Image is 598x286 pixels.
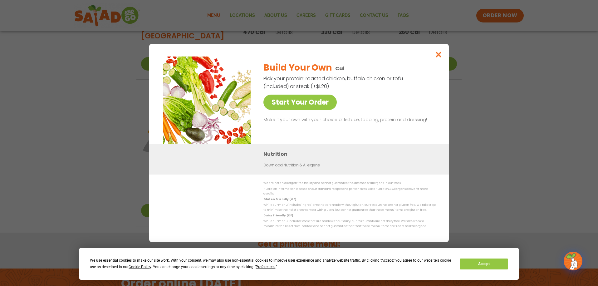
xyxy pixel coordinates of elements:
[460,259,508,269] button: Accept
[263,150,439,158] h3: Nutrition
[564,252,582,270] img: wpChatIcon
[263,187,436,196] p: Nutrition information is based on our standard recipes and portion sizes. Click Nutrition & Aller...
[263,203,436,212] p: While our menu includes ingredients that are made without gluten, our restaurants are not gluten ...
[263,197,296,201] strong: Gluten Friendly (GF)
[263,75,404,90] p: Pick your protein: roasted chicken, buffalo chicken or tofu (included) or steak (+$1.20)
[129,265,151,269] span: Cookie Policy
[429,44,449,65] button: Close modal
[263,95,337,110] a: Start Your Order
[263,162,320,168] a: Download Nutrition & Allergens
[79,248,519,280] div: Cookie Consent Prompt
[263,219,436,229] p: While our menu includes foods that are made without dairy, our restaurants are not dairy free. We...
[263,116,434,124] p: Make it your own with your choice of lettuce, topping, protein and dressing!
[263,181,436,185] p: We are not an allergen free facility and cannot guarantee the absence of allergens in our foods.
[90,257,452,270] div: We use essential cookies to make our site work. With your consent, we may also use non-essential ...
[263,214,293,217] strong: Dairy Friendly (DF)
[335,65,345,72] p: Cal
[163,57,251,144] img: Featured product photo for Build Your Own
[256,265,275,269] span: Preferences
[263,61,331,74] h2: Build Your Own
